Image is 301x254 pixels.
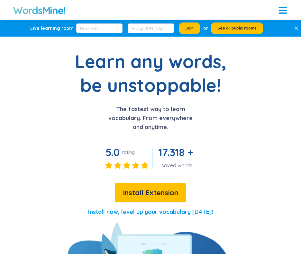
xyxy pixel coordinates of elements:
a: WordsMine! [13,4,65,17]
button: Install Extension [115,183,186,202]
a: Install Extension [115,190,186,197]
span: See all public rooms [217,26,257,31]
span: 17.318 + [158,146,193,159]
p: Install now, level up your vocabulary [DATE]! [88,207,213,216]
div: or [203,25,208,32]
div: rating [122,149,135,155]
div: saved words [158,162,196,169]
input: 6-digit PIN (Optional) [128,23,174,33]
h1: Learn any words, be unstoppable! [70,49,231,97]
button: See all public rooms [211,22,263,34]
p: The fastest way to learn vocabulary. From everywhere and anytime. [104,105,197,132]
span: Join [186,26,194,31]
div: Live learning room [30,25,74,31]
span: 5.0 [105,146,120,159]
input: Room ID [76,23,123,33]
button: Join [179,22,200,34]
span: Install Extension [123,187,178,198]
